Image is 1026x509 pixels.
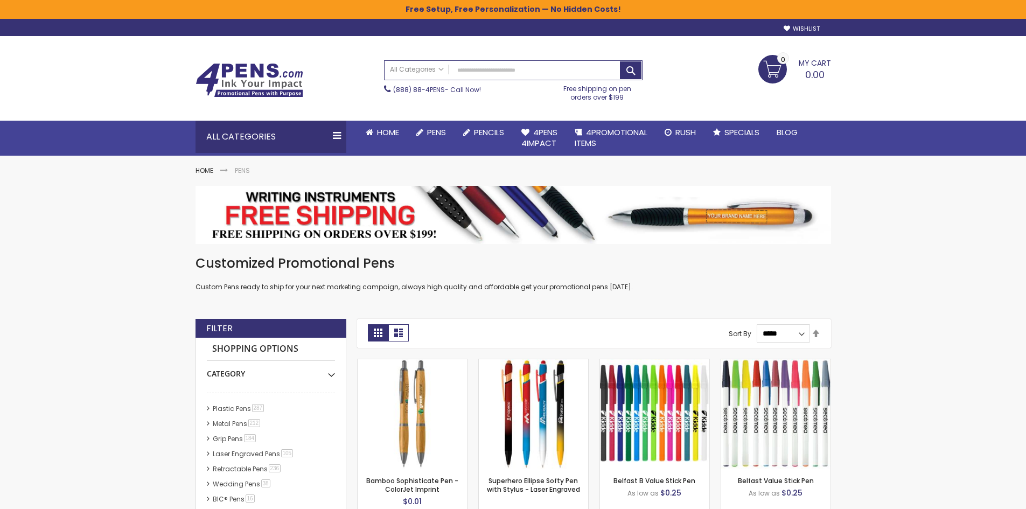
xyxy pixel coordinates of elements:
[660,487,681,498] span: $0.25
[721,359,830,469] img: Belfast Value Stick Pen
[196,166,213,175] a: Home
[479,359,588,368] a: Superhero Ellipse Softy Pen with Stylus - Laser Engraved
[235,166,250,175] strong: Pens
[781,487,802,498] span: $0.25
[196,186,831,244] img: Pens
[207,361,335,379] div: Category
[704,121,768,144] a: Specials
[487,476,580,494] a: Superhero Ellipse Softy Pen with Stylus - Laser Engraved
[403,496,422,507] span: $0.01
[552,80,643,102] div: Free shipping on pen orders over $199
[210,479,274,489] a: Wedding Pens38
[575,127,647,149] span: 4PROMOTIONAL ITEMS
[207,338,335,361] strong: Shopping Options
[781,54,785,65] span: 0
[729,329,751,338] label: Sort By
[281,449,294,457] span: 105
[261,479,270,487] span: 38
[210,494,259,504] a: BIC® Pens16
[768,121,806,144] a: Blog
[269,464,281,472] span: 236
[206,323,233,334] strong: Filter
[427,127,446,138] span: Pens
[252,404,264,412] span: 287
[521,127,557,149] span: 4Pens 4impact
[627,489,659,498] span: As low as
[357,121,408,144] a: Home
[390,65,444,74] span: All Categories
[474,127,504,138] span: Pencils
[393,85,481,94] span: - Call Now!
[358,359,467,469] img: Bamboo Sophisticate Pen - ColorJet Imprint
[408,121,455,144] a: Pens
[366,476,458,494] a: Bamboo Sophisticate Pen - ColorJet Imprint
[377,127,399,138] span: Home
[358,359,467,368] a: Bamboo Sophisticate Pen - ColorJet Imprint
[246,494,255,503] span: 16
[210,449,297,458] a: Laser Engraved Pens105
[675,127,696,138] span: Rush
[196,121,346,153] div: All Categories
[724,127,759,138] span: Specials
[368,324,388,341] strong: Grid
[784,25,820,33] a: Wishlist
[566,121,656,156] a: 4PROMOTIONALITEMS
[479,359,588,469] img: Superhero Ellipse Softy Pen with Stylus - Laser Engraved
[248,419,261,427] span: 212
[393,85,445,94] a: (888) 88-4PENS
[777,127,798,138] span: Blog
[600,359,709,469] img: Belfast B Value Stick Pen
[385,61,449,79] a: All Categories
[196,63,303,97] img: 4Pens Custom Pens and Promotional Products
[749,489,780,498] span: As low as
[738,476,814,485] a: Belfast Value Stick Pen
[721,359,830,368] a: Belfast Value Stick Pen
[196,255,831,272] h1: Customized Promotional Pens
[210,434,260,443] a: Grip Pens184
[600,359,709,368] a: Belfast B Value Stick Pen
[758,55,831,82] a: 0.00 0
[805,68,825,81] span: 0.00
[613,476,695,485] a: Belfast B Value Stick Pen
[513,121,566,156] a: 4Pens4impact
[244,434,256,442] span: 184
[656,121,704,144] a: Rush
[196,255,831,292] div: Custom Pens ready to ship for your next marketing campaign, always high quality and affordable ge...
[210,464,285,473] a: Retractable Pens236
[210,419,264,428] a: Metal Pens212
[210,404,268,413] a: Plastic Pens287
[455,121,513,144] a: Pencils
